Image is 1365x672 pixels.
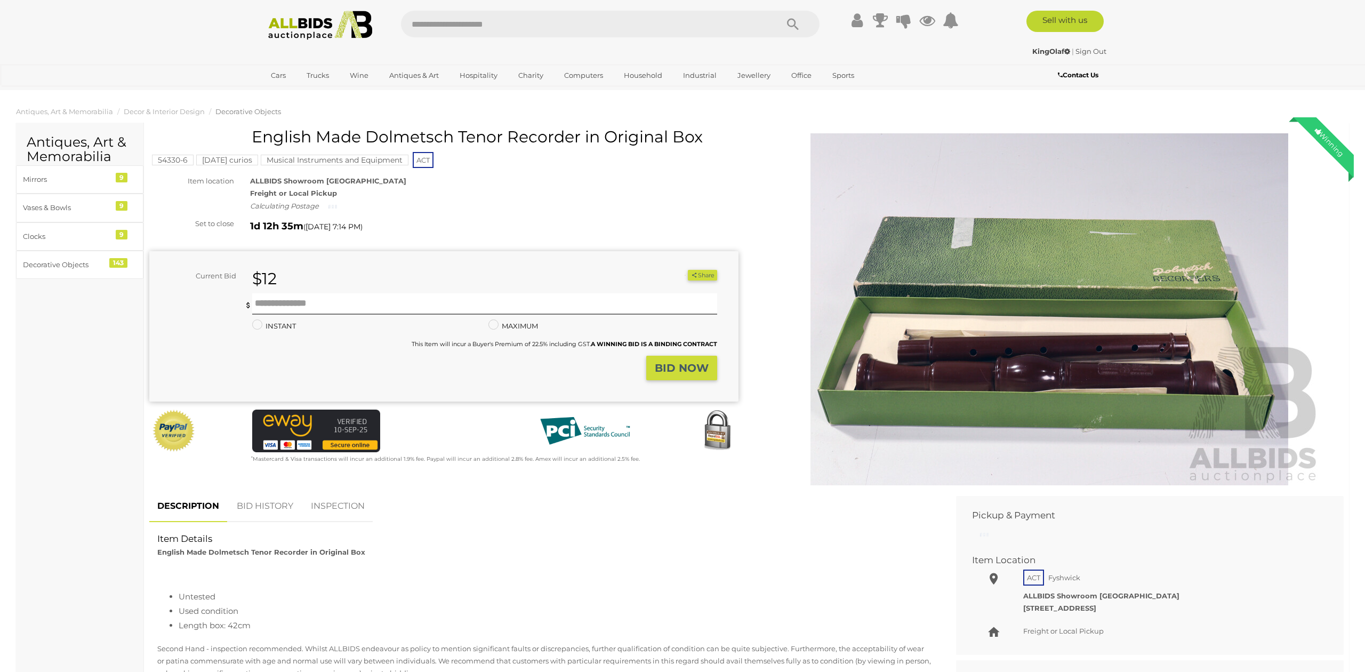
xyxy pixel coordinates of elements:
img: Official PayPal Seal [152,410,196,452]
strong: ALLBIDS Showroom [GEOGRAPHIC_DATA] [250,177,406,185]
div: 9 [116,230,127,239]
img: small-loading.gif [980,532,989,538]
span: ( ) [303,222,363,231]
h1: English Made Dolmetsch Tenor Recorder in Original Box [155,128,736,146]
div: 143 [109,258,127,268]
a: Industrial [676,67,724,84]
img: Allbids.com.au [262,11,378,40]
div: 9 [116,173,127,182]
img: Secured by Rapid SSL [696,410,738,452]
h2: Item Location [972,555,1312,565]
button: Search [766,11,820,37]
a: Decor & Interior Design [124,107,205,116]
mark: [DATE] curios [196,155,258,165]
strong: BID NOW [655,362,709,374]
strong: 1d 12h 35m [250,220,303,232]
li: Untested [179,589,932,604]
b: Contact Us [1058,71,1098,79]
a: Wine [343,67,375,84]
h2: Antiques, Art & Memorabilia [27,135,133,164]
span: Fyshwick [1046,571,1083,585]
strong: English Made Dolmetsch Tenor Recorder in Original Box [157,548,365,556]
a: Cars [264,67,293,84]
div: Decorative Objects [23,259,111,271]
a: Sign Out [1075,47,1106,55]
small: Mastercard & Visa transactions will incur an additional 1.9% fee. Paypal will incur an additional... [251,455,640,462]
label: INSTANT [252,320,296,332]
a: Vases & Bowls 9 [16,194,143,222]
a: Jewellery [730,67,777,84]
small: This Item will incur a Buyer's Premium of 22.5% including GST. [412,340,717,348]
a: Household [617,67,669,84]
a: 54330-6 [152,156,194,164]
img: small-loading.gif [328,204,337,210]
mark: 54330-6 [152,155,194,165]
a: KingOlaf [1032,47,1072,55]
a: Trucks [300,67,336,84]
span: | [1072,47,1074,55]
a: Decorative Objects 143 [16,251,143,279]
div: Item location [141,175,242,187]
div: 9 [116,201,127,211]
div: Winning [1305,117,1354,166]
a: BID HISTORY [229,491,301,522]
b: A WINNING BID IS A BINDING CONTRACT [591,340,717,348]
a: [GEOGRAPHIC_DATA] [264,84,354,102]
a: INSPECTION [303,491,373,522]
h2: Pickup & Payment [972,510,1312,521]
a: Mirrors 9 [16,165,143,194]
div: Current Bid [149,270,244,282]
a: Contact Us [1058,69,1101,81]
a: Antiques & Art [382,67,446,84]
span: ACT [413,152,433,168]
strong: KingOlaf [1032,47,1070,55]
div: Set to close [141,218,242,230]
a: Decorative Objects [215,107,281,116]
img: eWAY Payment Gateway [252,410,380,452]
a: Charity [511,67,550,84]
a: [DATE] curios [196,156,258,164]
strong: Freight or Local Pickup [250,189,337,197]
label: MAXIMUM [488,320,538,332]
li: Length box: 42cm [179,618,932,633]
span: ACT [1023,570,1044,586]
a: Antiques, Art & Memorabilia [16,107,113,116]
span: [DATE] 7:14 PM [306,222,360,231]
button: Share [688,270,717,281]
a: Hospitality [453,67,504,84]
div: Vases & Bowls [23,202,111,214]
strong: $12 [252,269,277,289]
li: Watch this item [676,270,686,281]
li: Used condition [179,604,932,618]
button: BID NOW [646,356,717,381]
mark: Musical Instruments and Equipment [261,155,408,165]
a: Computers [557,67,610,84]
img: PCI DSS compliant [532,410,638,452]
div: Mirrors [23,173,111,186]
h2: Item Details [157,534,932,544]
span: Freight or Local Pickup [1023,627,1104,635]
a: DESCRIPTION [149,491,227,522]
i: Calculating Postage [250,202,319,210]
div: Clocks [23,230,111,243]
strong: ALLBIDS Showroom [GEOGRAPHIC_DATA] [1023,591,1179,600]
a: Musical Instruments and Equipment [261,156,408,164]
a: Sell with us [1026,11,1104,32]
a: Office [784,67,818,84]
a: Clocks 9 [16,222,143,251]
img: English Made Dolmetsch Tenor Recorder in Original Box [776,133,1322,485]
a: Sports [825,67,861,84]
strong: [STREET_ADDRESS] [1023,604,1096,612]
